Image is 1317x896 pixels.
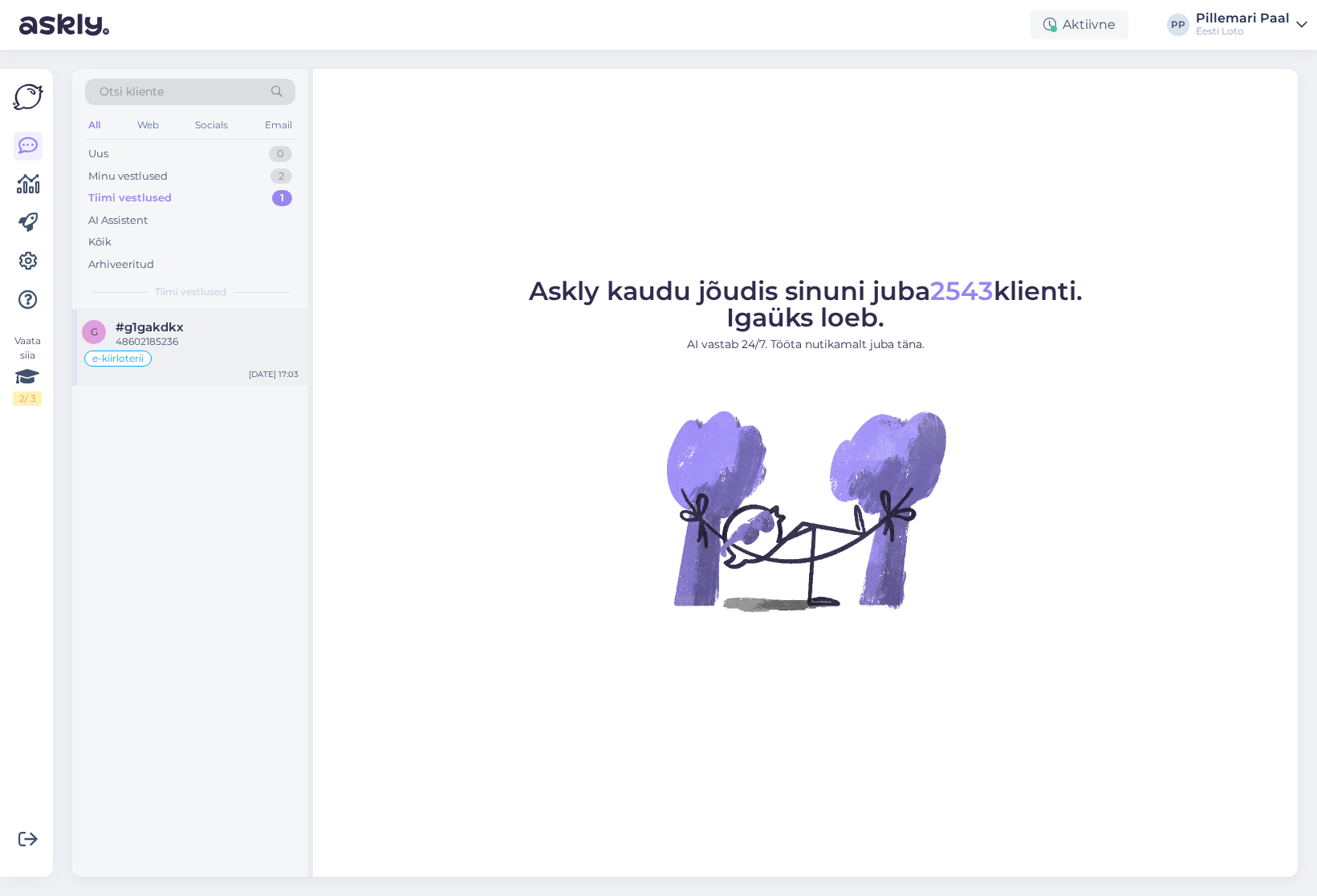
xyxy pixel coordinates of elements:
[661,366,950,655] img: No Chat active
[13,391,42,406] div: 2 / 3
[100,83,164,100] span: Otsi kliente
[249,368,299,380] div: [DATE] 17:03
[92,354,144,363] span: e-kiirloterii
[116,334,299,349] div: 48602185236
[270,168,292,184] div: 2
[529,275,1083,333] span: Askly kaudu jõudis sinuni juba klienti. Igaüks loeb.
[272,190,292,206] div: 1
[1196,25,1290,38] div: Eesti Loto
[1030,10,1128,39] div: Aktiivne
[1196,12,1290,25] div: Pillemari Paal
[930,275,994,306] span: 2543
[1196,12,1307,38] a: Pillemari PaalEesti Loto
[155,285,226,299] span: Tiimi vestlused
[91,326,98,338] span: g
[529,336,1083,353] p: AI vastab 24/7. Tööta nutikamalt juba täna.
[1167,14,1189,36] div: PP
[262,115,295,136] div: Email
[134,115,162,136] div: Web
[13,334,42,406] div: Vaata siia
[88,146,108,162] div: Uus
[88,234,112,250] div: Kõik
[116,320,184,334] span: #g1gakdkx
[192,115,231,136] div: Socials
[85,115,104,136] div: All
[88,257,154,273] div: Arhiveeritud
[88,213,148,229] div: AI Assistent
[13,82,43,112] img: Askly Logo
[88,190,172,206] div: Tiimi vestlused
[88,168,168,184] div: Minu vestlused
[269,146,292,162] div: 0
